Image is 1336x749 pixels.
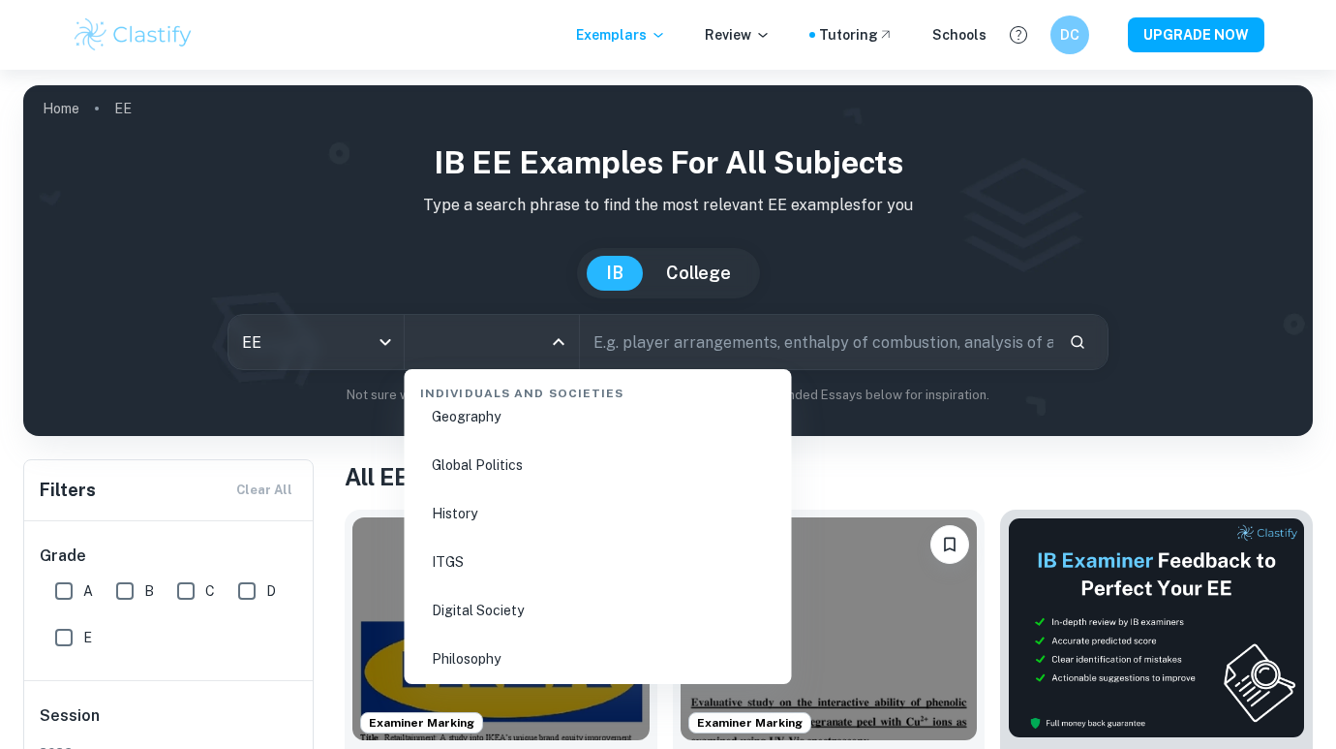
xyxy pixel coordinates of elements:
[43,95,79,122] a: Home
[39,386,1297,405] p: Not sure what to search for? You can always look through our example Extended Essays below for in...
[412,540,784,584] li: ITGS
[545,328,572,356] button: Close
[352,517,650,740] img: Business and Management EE example thumbnail: To what extent have IKEA's in-store reta
[83,627,92,648] span: E
[23,85,1313,436] img: profile cover
[1128,17,1264,52] button: UPGRADE NOW
[1008,517,1305,738] img: Thumbnail
[580,315,1053,369] input: E.g. player arrangements, enthalpy of combustion, analysis of a big city...
[228,315,404,369] div: EE
[819,24,894,46] a: Tutoring
[72,16,195,54] img: Clastify logo
[40,545,299,568] h6: Grade
[40,704,299,743] h6: Session
[689,714,810,732] span: Examiner Marking
[930,525,969,564] button: Bookmark
[412,443,784,487] li: Global Politics
[39,140,1297,186] h1: IB EE examples for all subjects
[587,256,643,291] button: IB
[144,580,154,602] span: B
[412,369,784,410] div: Individuals and Societies
[39,194,1297,217] p: Type a search phrase to find the most relevant EE examples for you
[412,637,784,681] li: Philosophy
[932,24,987,46] a: Schools
[647,256,750,291] button: College
[114,98,132,119] p: EE
[1059,24,1081,46] h6: DC
[1002,18,1035,51] button: Help and Feedback
[1050,16,1089,54] button: DC
[361,714,482,732] span: Examiner Marking
[681,517,978,740] img: Chemistry EE example thumbnail: How do phenolic acid derivatives obtaine
[1061,326,1094,359] button: Search
[705,24,771,46] p: Review
[205,580,215,602] span: C
[40,477,96,504] h6: Filters
[412,394,784,439] li: Geography
[345,459,1313,494] h1: All EE Examples
[412,491,784,536] li: History
[576,24,666,46] p: Exemplars
[83,580,93,602] span: A
[266,580,276,602] span: D
[412,588,784,633] li: Digital Society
